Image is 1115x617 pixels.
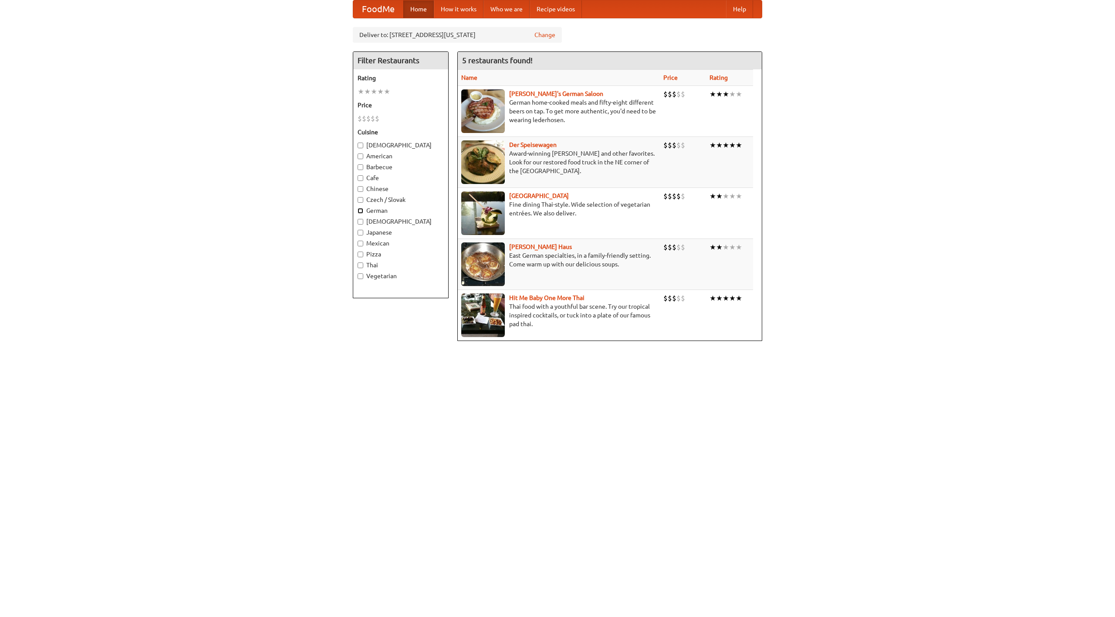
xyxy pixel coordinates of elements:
li: ★ [729,293,736,303]
li: $ [362,114,366,123]
li: $ [676,293,681,303]
li: ★ [384,87,390,96]
h5: Cuisine [358,128,444,136]
img: satay.jpg [461,191,505,235]
li: $ [672,191,676,201]
li: ★ [736,140,742,150]
li: $ [681,191,685,201]
input: Japanese [358,230,363,235]
li: ★ [729,242,736,252]
a: Help [726,0,753,18]
p: Award-winning [PERSON_NAME] and other favorites. Look for our restored food truck in the NE corne... [461,149,656,175]
li: $ [366,114,371,123]
a: Recipe videos [530,0,582,18]
li: $ [663,191,668,201]
input: Chinese [358,186,363,192]
li: ★ [358,87,364,96]
p: East German specialties, in a family-friendly setting. Come warm up with our delicious soups. [461,251,656,269]
label: German [358,206,444,215]
li: $ [663,140,668,150]
label: Thai [358,261,444,269]
li: $ [676,140,681,150]
li: $ [672,89,676,99]
li: ★ [710,140,716,150]
input: Thai [358,262,363,268]
li: $ [681,140,685,150]
label: Cafe [358,174,444,182]
li: ★ [710,293,716,303]
img: speisewagen.jpg [461,140,505,184]
li: ★ [736,89,742,99]
h5: Price [358,101,444,109]
li: $ [676,89,681,99]
li: ★ [723,89,729,99]
img: kohlhaus.jpg [461,242,505,286]
a: Home [403,0,434,18]
li: $ [676,191,681,201]
input: Cafe [358,175,363,181]
li: ★ [723,140,729,150]
label: American [358,152,444,160]
a: How it works [434,0,483,18]
li: ★ [723,293,729,303]
label: Barbecue [358,163,444,171]
li: $ [681,242,685,252]
p: Fine dining Thai-style. Wide selection of vegetarian entrées. We also deliver. [461,200,656,218]
li: ★ [736,242,742,252]
a: Price [663,74,678,81]
label: [DEMOGRAPHIC_DATA] [358,141,444,150]
h4: Filter Restaurants [353,52,448,69]
label: [DEMOGRAPHIC_DATA] [358,217,444,226]
li: $ [668,89,672,99]
li: ★ [736,293,742,303]
input: German [358,208,363,214]
input: Barbecue [358,164,363,170]
li: $ [371,114,375,123]
a: [PERSON_NAME] Haus [509,243,572,250]
label: Czech / Slovak [358,195,444,204]
li: ★ [716,140,723,150]
li: $ [668,191,672,201]
li: $ [676,242,681,252]
li: ★ [723,191,729,201]
li: ★ [723,242,729,252]
li: ★ [710,242,716,252]
h5: Rating [358,74,444,82]
li: $ [668,242,672,252]
li: $ [672,293,676,303]
input: Czech / Slovak [358,197,363,203]
a: Der Speisewagen [509,141,557,148]
p: Thai food with a youthful bar scene. Try our tropical inspired cocktails, or tuck into a plate of... [461,302,656,328]
li: ★ [729,89,736,99]
li: ★ [716,293,723,303]
li: ★ [736,191,742,201]
input: [DEMOGRAPHIC_DATA] [358,219,363,225]
a: Hit Me Baby One More Thai [509,294,585,301]
img: esthers.jpg [461,89,505,133]
label: Japanese [358,228,444,237]
label: Mexican [358,239,444,248]
div: Deliver to: [STREET_ADDRESS][US_STATE] [353,27,562,43]
li: $ [663,293,668,303]
a: [GEOGRAPHIC_DATA] [509,192,569,199]
input: Vegetarian [358,273,363,279]
a: Rating [710,74,728,81]
label: Chinese [358,184,444,193]
li: ★ [729,191,736,201]
li: $ [663,242,668,252]
li: $ [668,140,672,150]
label: Vegetarian [358,272,444,280]
a: Change [534,31,555,39]
li: ★ [377,87,384,96]
li: $ [681,89,685,99]
li: ★ [716,191,723,201]
input: Pizza [358,252,363,257]
li: ★ [710,191,716,201]
a: [PERSON_NAME]'s German Saloon [509,90,603,97]
label: Pizza [358,250,444,259]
